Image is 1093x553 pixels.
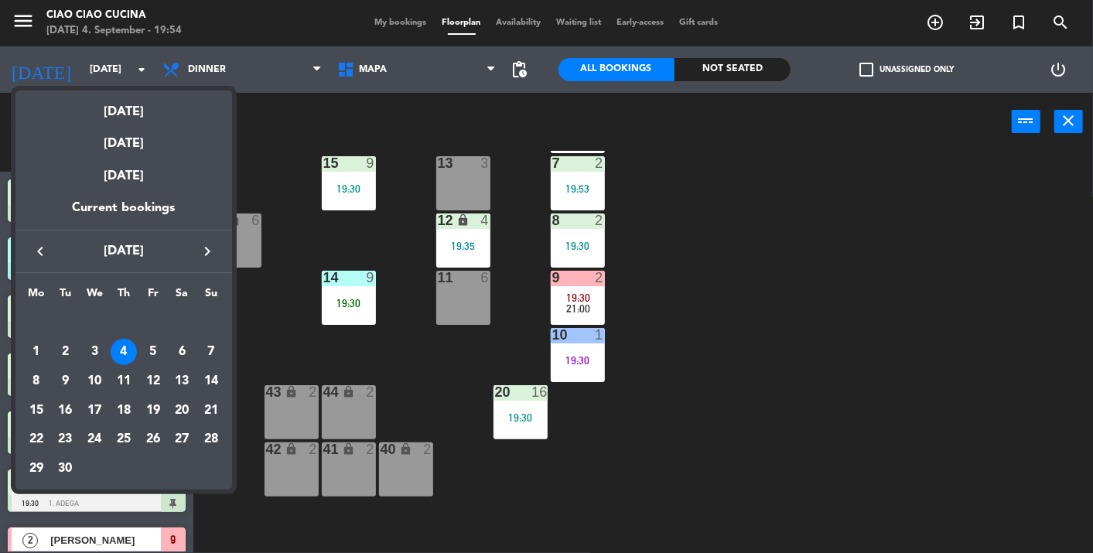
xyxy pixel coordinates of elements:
[167,367,196,396] td: September 13, 2025
[31,242,50,261] i: keyboard_arrow_left
[140,398,166,424] div: 19
[138,367,168,396] td: September 12, 2025
[22,337,51,367] td: September 1, 2025
[80,285,109,309] th: Wednesday
[140,368,166,394] div: 12
[169,398,195,424] div: 20
[169,339,195,365] div: 6
[196,285,226,309] th: Sunday
[109,285,138,309] th: Thursday
[54,241,193,261] span: [DATE]
[23,456,50,482] div: 29
[109,367,138,396] td: September 11, 2025
[140,426,166,452] div: 26
[167,425,196,455] td: September 27, 2025
[80,425,109,455] td: September 24, 2025
[51,285,80,309] th: Tuesday
[111,398,137,424] div: 18
[81,398,108,424] div: 17
[15,198,232,230] div: Current bookings
[80,367,109,396] td: September 10, 2025
[109,425,138,455] td: September 25, 2025
[22,309,226,338] td: SEP
[198,426,224,452] div: 28
[196,396,226,425] td: September 21, 2025
[111,339,137,365] div: 4
[53,339,79,365] div: 2
[51,425,80,455] td: September 23, 2025
[167,285,196,309] th: Saturday
[53,398,79,424] div: 16
[23,339,50,365] div: 1
[167,337,196,367] td: September 6, 2025
[198,242,217,261] i: keyboard_arrow_right
[23,398,50,424] div: 15
[198,339,224,365] div: 7
[22,285,51,309] th: Monday
[193,241,221,261] button: keyboard_arrow_right
[53,426,79,452] div: 23
[15,122,232,154] div: [DATE]
[167,396,196,425] td: September 20, 2025
[138,285,168,309] th: Friday
[15,155,232,198] div: [DATE]
[15,90,232,122] div: [DATE]
[138,396,168,425] td: September 19, 2025
[51,367,80,396] td: September 9, 2025
[196,425,226,455] td: September 28, 2025
[80,337,109,367] td: September 3, 2025
[196,367,226,396] td: September 14, 2025
[51,337,80,367] td: September 2, 2025
[22,396,51,425] td: September 15, 2025
[81,426,108,452] div: 24
[53,456,79,482] div: 30
[111,368,137,394] div: 11
[23,426,50,452] div: 22
[51,454,80,483] td: September 30, 2025
[198,368,224,394] div: 14
[22,454,51,483] td: September 29, 2025
[80,396,109,425] td: September 17, 2025
[26,241,54,261] button: keyboard_arrow_left
[140,339,166,365] div: 5
[169,368,195,394] div: 13
[81,339,108,365] div: 3
[81,368,108,394] div: 10
[111,426,137,452] div: 25
[169,426,195,452] div: 27
[138,425,168,455] td: September 26, 2025
[109,337,138,367] td: September 4, 2025
[53,368,79,394] div: 9
[22,425,51,455] td: September 22, 2025
[138,337,168,367] td: September 5, 2025
[22,367,51,396] td: September 8, 2025
[109,396,138,425] td: September 18, 2025
[198,398,224,424] div: 21
[196,337,226,367] td: September 7, 2025
[23,368,50,394] div: 8
[51,396,80,425] td: September 16, 2025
